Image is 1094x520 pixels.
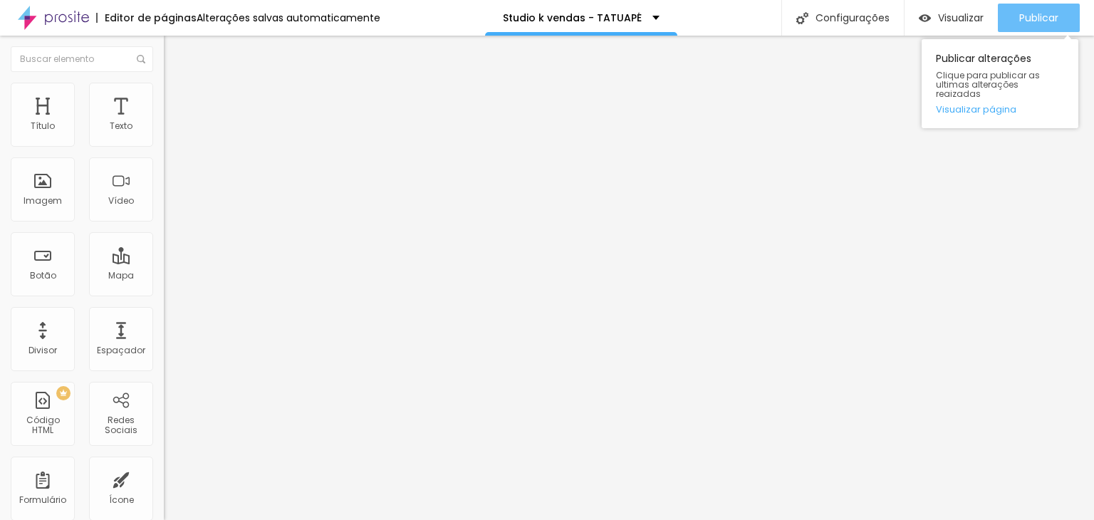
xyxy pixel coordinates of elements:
div: Mapa [108,271,134,281]
div: Alterações salvas automaticamente [197,13,380,23]
div: Divisor [28,345,57,355]
input: Buscar elemento [11,46,153,72]
div: Ícone [109,495,134,505]
div: Redes Sociais [93,415,149,436]
div: Código HTML [14,415,71,436]
div: Título [31,121,55,131]
div: Botão [30,271,56,281]
span: Publicar [1019,12,1058,24]
button: Visualizar [905,4,998,32]
div: Espaçador [97,345,145,355]
a: Visualizar página [936,105,1064,114]
button: Publicar [998,4,1080,32]
span: Clique para publicar as ultimas alterações reaizadas [936,71,1064,99]
span: Visualizar [938,12,984,24]
p: Studio k vendas - TATUAPÉ [503,13,642,23]
div: Imagem [24,196,62,206]
div: Texto [110,121,132,131]
iframe: Editor [164,36,1094,520]
img: view-1.svg [919,12,931,24]
div: Publicar alterações [922,39,1078,128]
img: Icone [137,55,145,63]
img: Icone [796,12,808,24]
div: Formulário [19,495,66,505]
div: Editor de páginas [96,13,197,23]
div: Vídeo [108,196,134,206]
